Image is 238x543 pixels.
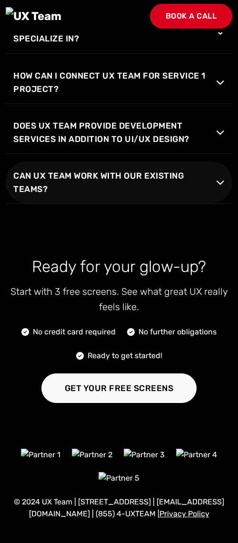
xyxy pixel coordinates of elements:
img: Partner 3 [124,449,165,461]
span: No further obligations [139,326,217,338]
button: Can UX Team work with our existing teams? [6,161,232,203]
span: Ready to get started! [88,350,162,362]
img: UX Team [6,7,61,25]
a: Book a Call [150,4,233,29]
button: Does UX Team provide development services in addition to UI/UX design? [6,111,232,153]
span: No credit card required [33,326,116,338]
span: Does UX Team provide development services in addition to UI/UX design? [13,119,216,146]
a: Get Your Free Screens [41,373,197,403]
p: © 2024 UX Team | [STREET_ADDRESS] | [EMAIL_ADDRESS][DOMAIN_NAME] | (855) 4-UXTEAM | [6,496,232,520]
span: How can I connect UX Team for Service 1 project? [13,69,216,96]
p: Start with 3 free screens. See what great UX really feels like. [6,284,232,314]
img: Partner 1 [21,449,60,461]
img: Partner 5 [99,472,139,484]
a: Privacy Policy [159,509,209,518]
img: Partner 2 [72,449,112,461]
img: Partner 4 [176,449,217,461]
h2: Ready for your glow-up? [6,257,232,276]
button: How can I connect UX Team for Service 1 project? [6,61,232,103]
span: Can UX Team work with our existing teams? [13,169,216,196]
